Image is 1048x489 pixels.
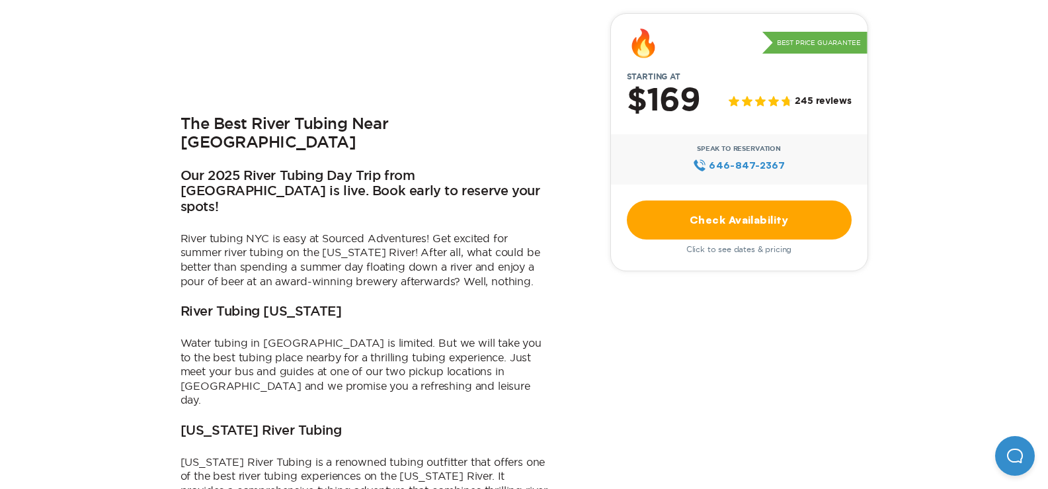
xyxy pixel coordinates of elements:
h3: [US_STATE] River Tubing [181,423,342,439]
a: 646‍-847‍-2367 [693,158,785,173]
h2: $169 [627,84,700,118]
p: River tubing NYC is easy at Sourced Adventures! Get excited for summer river tubing on the [US_ST... [181,232,551,289]
span: 646‍-847‍-2367 [709,158,785,173]
span: Click to see dates & pricing [686,245,792,254]
span: Speak to Reservation [697,145,781,153]
a: Check Availability [627,200,852,240]
h3: River Tubing [US_STATE] [181,304,342,320]
p: Best Price Guarantee [762,32,867,54]
div: 🔥 [627,30,660,56]
p: Water tubing in [GEOGRAPHIC_DATA] is limited. But we will take you to the best tubing place nearb... [181,336,551,408]
span: Starting at [611,72,696,81]
span: 245 reviews [795,97,851,108]
h2: The Best River Tubing Near [GEOGRAPHIC_DATA] [181,115,551,153]
h3: Our 2025 River Tubing Day Trip from [GEOGRAPHIC_DATA] is live. Book early to reserve your spots! [181,169,551,216]
iframe: Help Scout Beacon - Open [995,436,1035,476]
